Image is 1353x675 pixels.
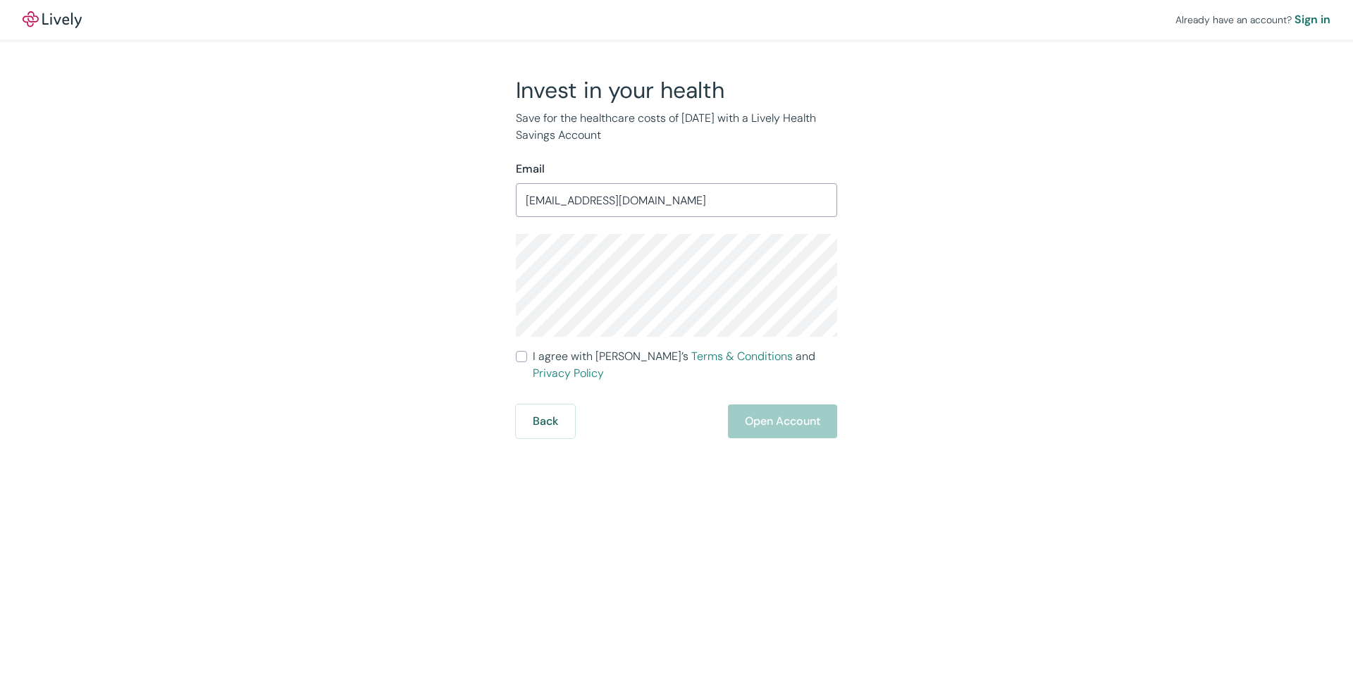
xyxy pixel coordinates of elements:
[23,11,82,28] img: Lively
[533,366,604,380] a: Privacy Policy
[516,110,837,144] p: Save for the healthcare costs of [DATE] with a Lively Health Savings Account
[1175,11,1330,28] div: Already have an account?
[516,161,545,178] label: Email
[1295,11,1330,28] a: Sign in
[691,349,793,364] a: Terms & Conditions
[23,11,82,28] a: LivelyLively
[516,404,575,438] button: Back
[533,348,837,382] span: I agree with [PERSON_NAME]’s and
[516,76,837,104] h2: Invest in your health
